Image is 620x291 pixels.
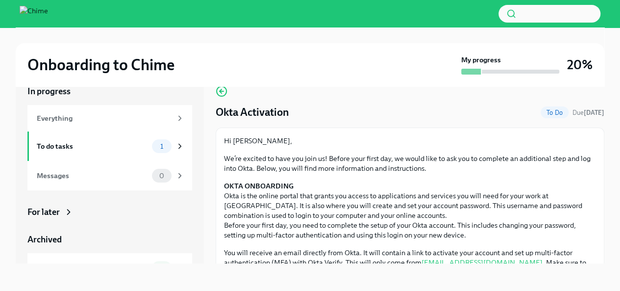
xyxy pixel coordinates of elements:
[27,206,192,218] a: For later
[37,141,148,152] div: To do tasks
[461,55,501,65] strong: My progress
[224,248,596,287] p: You will receive an email directly from Okta. It will contain a link to activate your account and...
[27,234,192,245] a: Archived
[224,181,596,240] p: Okta is the online portal that grants you access to applications and services you will need for y...
[37,263,148,273] div: Completed tasks
[154,143,169,150] span: 1
[27,253,192,283] a: Completed tasks
[224,182,294,190] strong: OKTA ONBOARDING
[572,108,604,117] span: September 15th, 2025 09:00
[584,109,604,116] strong: [DATE]
[27,105,192,132] a: Everything
[27,55,174,75] h2: Onboarding to Chime
[216,105,289,120] h4: Okta Activation
[27,161,192,190] a: Messages0
[224,154,596,173] p: We’re excited to have you join us! Before your first day, we would like to ask you to complete an...
[422,258,543,267] a: [EMAIL_ADDRESS][DOMAIN_NAME]
[20,6,48,22] img: Chime
[541,109,569,116] span: To Do
[27,206,60,218] div: For later
[37,170,148,181] div: Messages
[572,109,604,116] span: Due
[27,85,192,97] a: In progress
[37,113,172,124] div: Everything
[27,132,192,161] a: To do tasks1
[567,56,593,74] h3: 20%
[224,136,596,146] p: Hi [PERSON_NAME],
[153,172,170,180] span: 0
